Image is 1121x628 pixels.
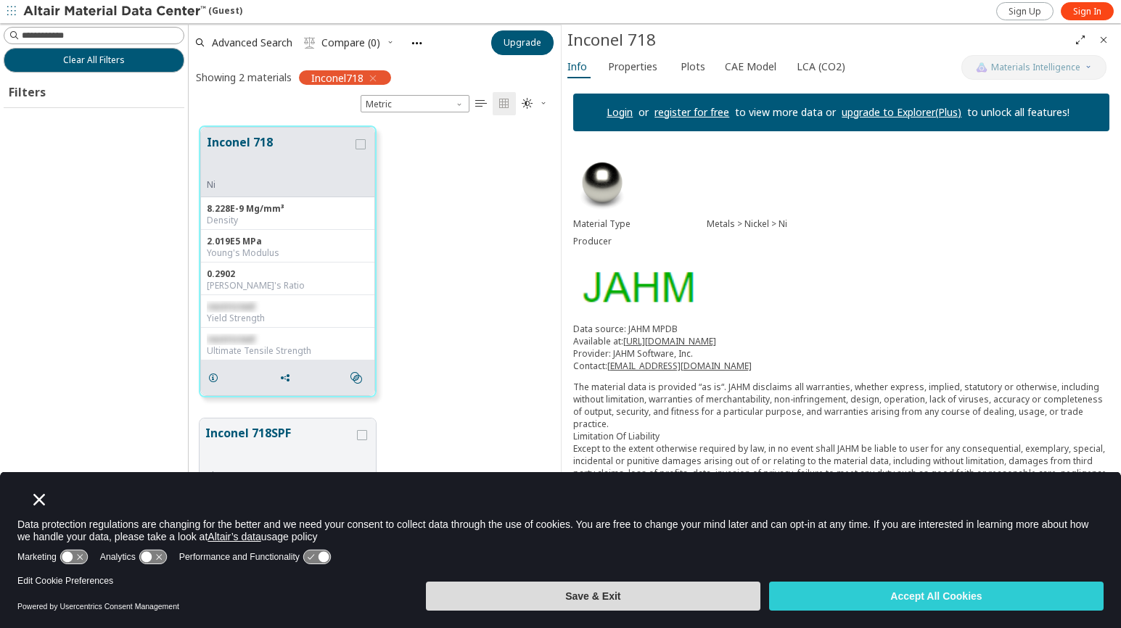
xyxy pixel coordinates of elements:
[504,37,541,49] span: Upgrade
[273,363,303,392] button: Share
[1069,28,1092,51] button: Full Screen
[4,73,53,107] div: Filters
[567,55,587,78] span: Info
[205,470,354,482] div: Ni
[729,105,842,120] p: to view more data or
[350,372,362,384] i: 
[212,38,292,48] span: Advanced Search
[205,424,354,470] button: Inconel 718SPF
[189,115,561,584] div: grid
[991,62,1080,73] span: Materials Intelligence
[196,70,292,84] div: Showing 2 materials
[607,105,633,119] a: Login
[654,105,729,119] a: register for free
[498,98,510,110] i: 
[573,381,1110,492] p: The material data is provided “as is“. JAHM disclaims all warranties, whether express, implied, s...
[607,360,752,372] a: [EMAIL_ADDRESS][DOMAIN_NAME]
[304,37,316,49] i: 
[1061,2,1114,20] a: Sign In
[207,333,255,345] span: restricted
[573,236,707,247] div: Producer
[573,262,701,311] img: Logo - Provider
[361,95,469,112] div: Unit System
[63,54,125,66] span: Clear All Filters
[1073,6,1101,17] span: Sign In
[207,203,369,215] div: 8.228E-9 Mg/mm³
[996,2,1054,20] a: Sign Up
[207,236,369,247] div: 2.019E5 MPa
[608,55,657,78] span: Properties
[493,92,516,115] button: Tile View
[573,154,631,212] img: Material Type Image
[207,247,369,259] div: Young's Modulus
[961,105,1075,120] p: to unlock all features!
[344,363,374,392] button: Similar search
[516,92,554,115] button: Theme
[573,323,1110,372] p: Data source: JAHM MPDB Available at: Provider: JAHM Software, Inc. Contact:
[1009,6,1041,17] span: Sign Up
[1092,28,1115,51] button: Close
[522,98,533,110] i: 
[475,98,487,110] i: 
[4,48,184,73] button: Clear All Filters
[491,30,554,55] button: Upgrade
[573,218,707,230] div: Material Type
[361,95,469,112] span: Metric
[23,4,242,19] div: (Guest)
[207,268,369,280] div: 0.2902
[469,92,493,115] button: Table View
[321,38,380,48] span: Compare (0)
[207,313,369,324] div: Yield Strength
[201,363,231,392] button: Details
[207,280,369,292] div: [PERSON_NAME]'s Ratio
[976,62,987,73] img: AI Copilot
[623,335,716,347] a: [URL][DOMAIN_NAME]
[633,105,654,120] p: or
[797,55,845,78] span: LCA (CO2)
[842,105,961,119] a: upgrade to Explorer(Plus)
[707,218,1109,230] div: Metals > Nickel > Ni
[681,55,705,78] span: Plots
[23,4,208,19] img: Altair Material Data Center
[725,55,776,78] span: CAE Model
[961,55,1106,80] button: AI CopilotMaterials Intelligence
[207,179,353,191] div: Ni
[207,215,369,226] div: Density
[207,300,255,313] span: restricted
[311,71,364,84] span: Inconel718
[207,133,353,179] button: Inconel 718
[567,28,1069,51] div: Inconel 718
[207,345,369,357] div: Ultimate Tensile Strength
